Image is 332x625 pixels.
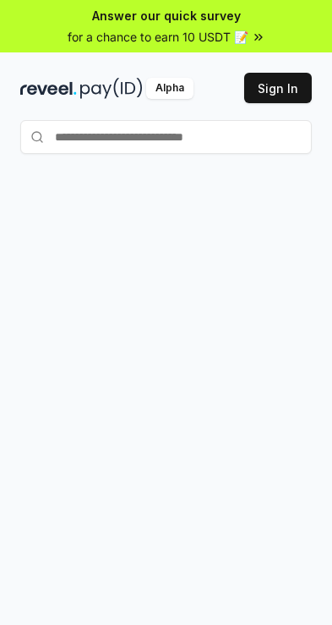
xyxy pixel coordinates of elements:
button: Sign In [244,73,312,103]
div: Alpha [146,78,193,99]
span: for a chance to earn 10 USDT 📝 [68,28,248,46]
img: pay_id [80,78,143,99]
img: reveel_dark [20,78,77,99]
span: Answer our quick survey [92,7,241,25]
